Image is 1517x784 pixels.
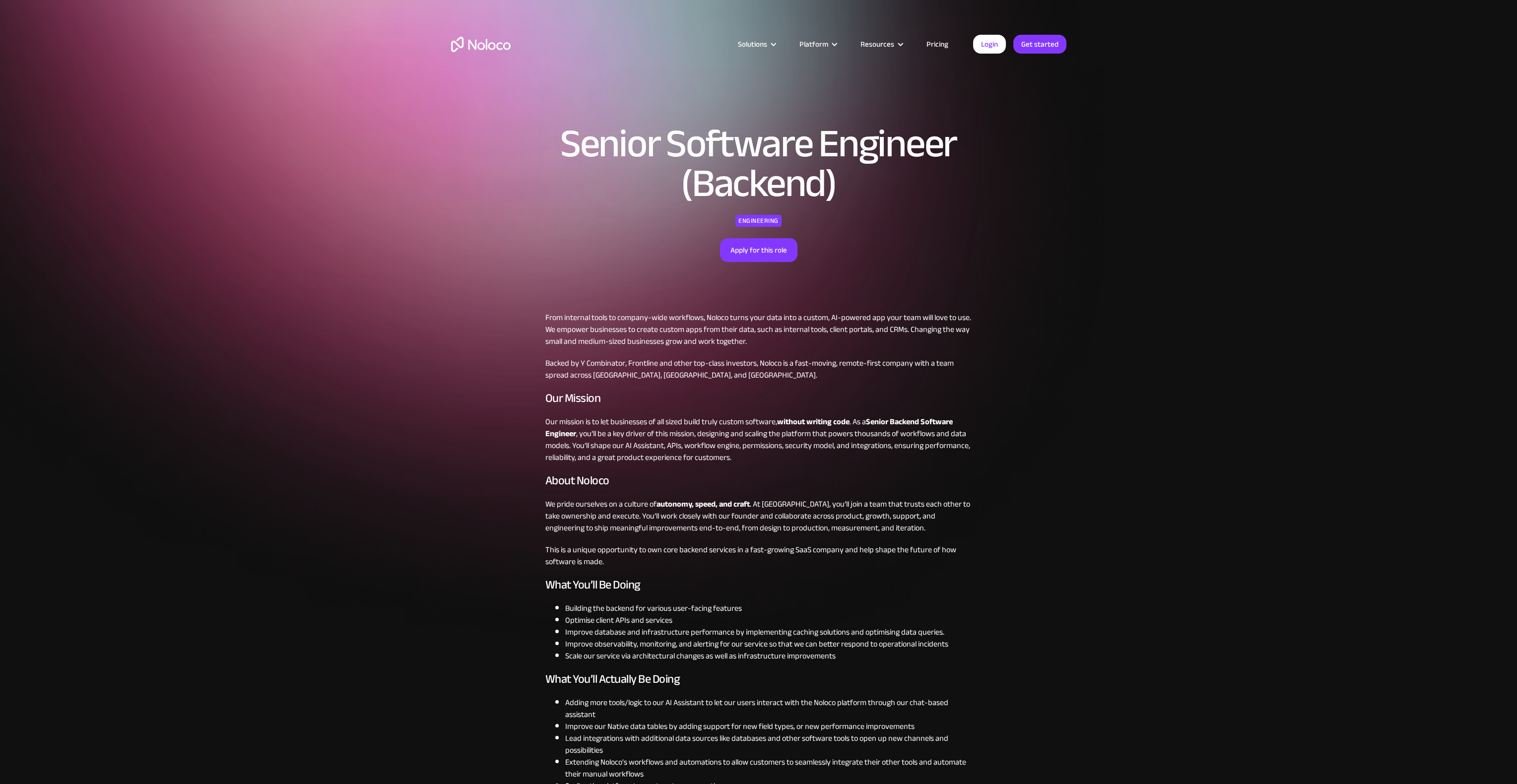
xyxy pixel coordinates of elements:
li: Scale our service via architectural changes as well as infrastructure improvements [565,650,972,662]
li: Extending Noloco's workflows and automations to allow customers to seamlessly integrate their oth... [565,756,972,780]
p: This is a unique opportunity to own core backend services in a fast-growing SaaS company and help... [545,544,972,568]
strong: autonomy, speed, and craft [657,497,750,512]
a: Apply for this role [720,238,797,262]
div: Solutions [726,38,787,51]
h3: What You’ll Actually Be Doing [545,672,972,687]
a: home [451,37,511,52]
li: Lead integrations with additional data sources like databases and other software tools to open up... [565,732,972,756]
p: We pride ourselves on a culture of . At [GEOGRAPHIC_DATA], you’ll join a team that trusts each ot... [545,498,972,534]
li: Improve observability, monitoring, and alerting for our service so that we can better respond to ... [565,638,972,650]
li: Building the backend for various user-facing features [565,602,972,614]
h1: Senior Software Engineer (Backend) [503,124,1014,203]
strong: without writing code [777,414,850,429]
h3: Our Mission [545,391,972,406]
div: Resources [860,38,894,51]
div: Resources [848,38,914,51]
li: Adding more tools/logic to our AI Assistant to let our users interact with the Noloco platform th... [565,697,972,720]
p: From internal tools to company-wide workflows, Noloco turns your data into a custom, AI-powered a... [545,312,972,347]
strong: Senior Backend Software Engineer [545,414,953,441]
h3: About Noloco [545,473,972,488]
div: Solutions [738,38,767,51]
p: Backed by Y Combinator, Frontline and other top-class investors, Noloco is a fast-moving, remote-... [545,357,972,381]
a: Login [973,35,1006,54]
div: Platform [787,38,848,51]
h3: What You’ll Be Doing [545,578,972,592]
li: Improve database and infrastructure performance by implementing caching solutions and optimising ... [565,626,972,638]
li: Optimise client APIs and services [565,614,972,626]
a: Get started [1013,35,1066,54]
li: Improve our Native data tables by adding support for new field types, or new performance improvem... [565,720,972,732]
div: Platform [799,38,828,51]
p: Our mission is to let businesses of all sized build truly custom software, . As a , you’ll be a k... [545,416,972,463]
a: Pricing [914,38,961,51]
div: Engineering [735,215,782,227]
